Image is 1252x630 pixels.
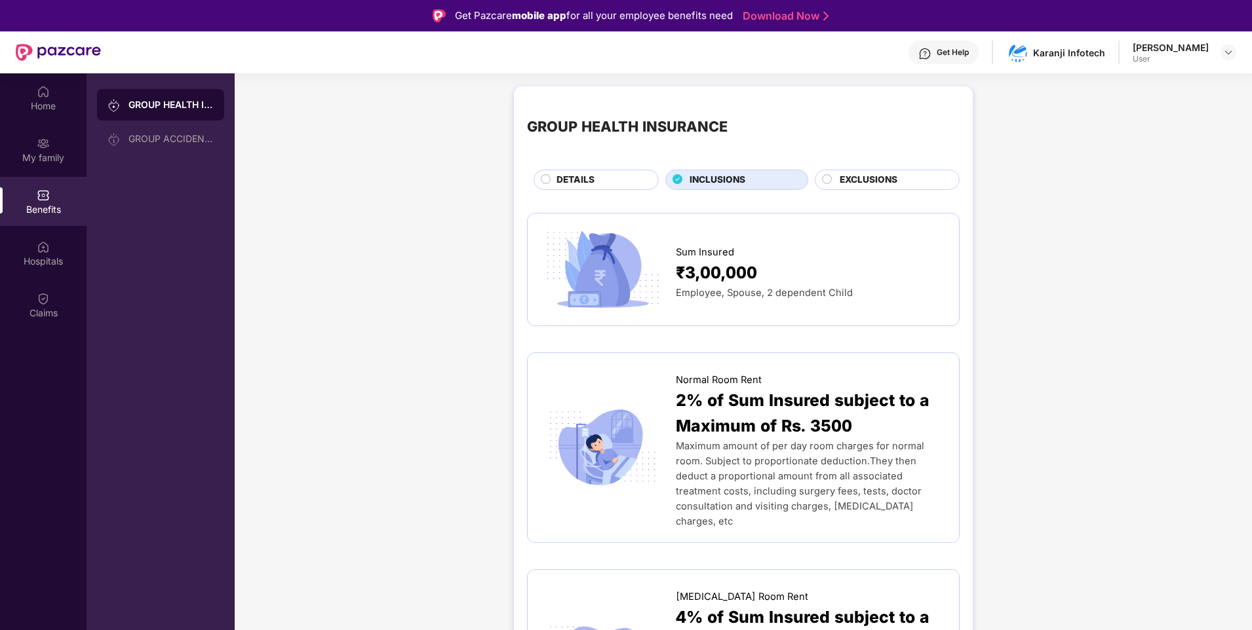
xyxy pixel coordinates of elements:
[1008,43,1027,62] img: karanji%20logo.png
[840,173,897,187] span: EXCLUSIONS
[541,405,665,491] img: icon
[108,133,121,146] img: svg+xml;base64,PHN2ZyB3aWR0aD0iMjAiIGhlaWdodD0iMjAiIHZpZXdCb3g9IjAgMCAyMCAyMCIgZmlsbD0ibm9uZSIgeG...
[128,98,214,111] div: GROUP HEALTH INSURANCE
[37,292,50,305] img: svg+xml;base64,PHN2ZyBpZD0iQ2xhaW0iIHhtbG5zPSJodHRwOi8vd3d3LnczLm9yZy8yMDAwL3N2ZyIgd2lkdGg9IjIwIi...
[823,9,829,23] img: Stroke
[527,115,728,138] div: GROUP HEALTH INSURANCE
[676,589,808,604] span: [MEDICAL_DATA] Room Rent
[1133,54,1209,64] div: User
[128,134,214,144] div: GROUP ACCIDENTAL INSURANCE
[455,8,733,24] div: Get Pazcare for all your employee benefits need
[108,99,121,112] img: svg+xml;base64,PHN2ZyB3aWR0aD0iMjAiIGhlaWdodD0iMjAiIHZpZXdCb3g9IjAgMCAyMCAyMCIgZmlsbD0ibm9uZSIgeG...
[676,287,853,299] span: Employee, Spouse, 2 dependent Child
[676,388,946,439] span: 2% of Sum Insured subject to a Maximum of Rs. 3500
[512,9,566,22] strong: mobile app
[676,440,924,527] span: Maximum amount of per day room charges for normal room. Subject to proportionate deduction.They t...
[541,227,665,313] img: icon
[937,47,969,58] div: Get Help
[676,373,762,388] span: Normal Room Rent
[37,85,50,98] img: svg+xml;base64,PHN2ZyBpZD0iSG9tZSIgeG1sbnM9Imh0dHA6Ly93d3cudzMub3JnLzIwMDAvc3ZnIiB3aWR0aD0iMjAiIG...
[37,137,50,150] img: svg+xml;base64,PHN2ZyB3aWR0aD0iMjAiIGhlaWdodD0iMjAiIHZpZXdCb3g9IjAgMCAyMCAyMCIgZmlsbD0ibm9uZSIgeG...
[433,9,446,22] img: Logo
[690,173,745,187] span: INCLUSIONS
[1033,46,1105,59] div: Karanji Infotech
[676,245,734,260] span: Sum Insured
[37,189,50,202] img: svg+xml;base64,PHN2ZyBpZD0iQmVuZWZpdHMiIHhtbG5zPSJodHRwOi8vd3d3LnczLm9yZy8yMDAwL3N2ZyIgd2lkdGg9Ij...
[16,44,101,61] img: New Pazcare Logo
[743,9,825,23] a: Download Now
[37,240,50,253] img: svg+xml;base64,PHN2ZyBpZD0iSG9zcGl0YWxzIiB4bWxucz0iaHR0cDovL3d3dy53My5vcmcvMjAwMC9zdmciIHdpZHRoPS...
[1223,47,1234,58] img: svg+xml;base64,PHN2ZyBpZD0iRHJvcGRvd24tMzJ4MzIiIHhtbG5zPSJodHRwOi8vd3d3LnczLm9yZy8yMDAwL3N2ZyIgd2...
[676,260,757,286] span: ₹3,00,000
[1133,41,1209,54] div: [PERSON_NAME]
[918,47,931,60] img: svg+xml;base64,PHN2ZyBpZD0iSGVscC0zMngzMiIgeG1sbnM9Imh0dHA6Ly93d3cudzMub3JnLzIwMDAvc3ZnIiB3aWR0aD...
[557,173,595,187] span: DETAILS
